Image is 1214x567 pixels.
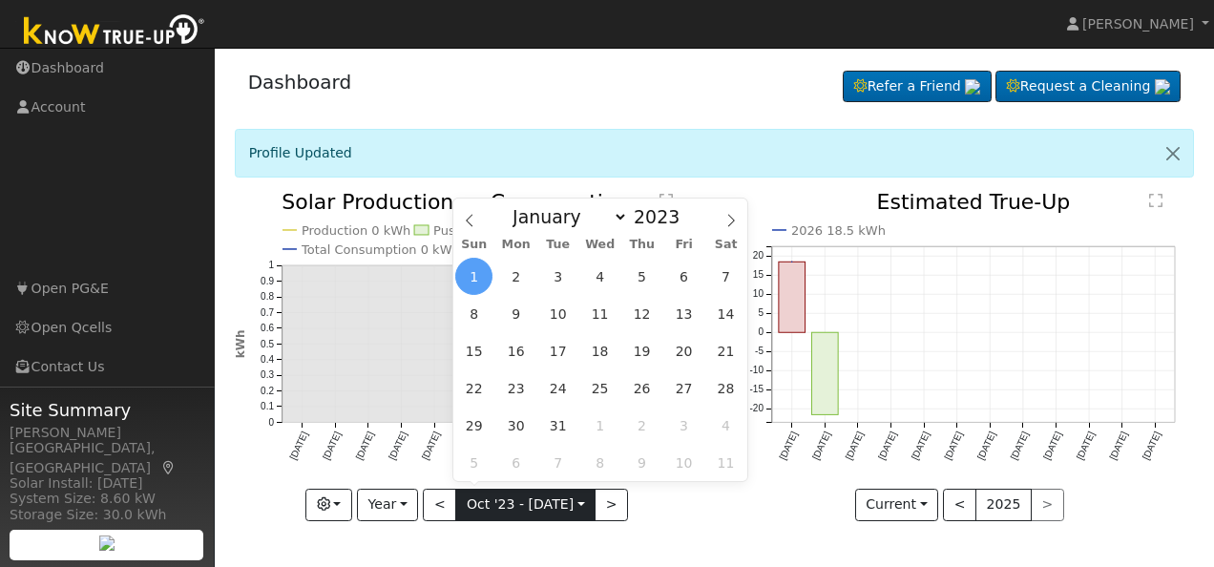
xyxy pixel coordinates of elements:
[261,306,274,317] text: 0.7
[353,430,375,461] text: [DATE]
[812,332,839,414] rect: onclick=""
[455,295,492,332] span: October 8, 2023
[455,332,492,369] span: October 15, 2023
[10,438,204,478] div: [GEOGRAPHIC_DATA], [GEOGRAPHIC_DATA]
[581,295,618,332] span: October 11, 2023
[975,430,997,461] text: [DATE]
[1155,79,1170,94] img: retrieve
[750,365,764,375] text: -10
[623,407,660,444] span: November 2, 2023
[779,262,806,332] rect: onclick=""
[423,489,456,521] button: <
[910,430,931,461] text: [DATE]
[453,239,495,251] span: Sun
[791,223,886,238] text: 2026 18.5 kWh
[261,275,274,285] text: 0.9
[663,239,705,251] span: Fri
[539,444,576,481] span: November 7, 2023
[419,430,441,461] text: [DATE]
[497,332,534,369] span: October 16, 2023
[1009,430,1031,461] text: [DATE]
[539,258,576,295] span: October 3, 2023
[433,223,463,238] text: Push
[301,242,460,257] text: Total Consumption 0 kWh
[1141,430,1162,461] text: [DATE]
[268,260,274,270] text: 1
[495,239,537,251] span: Mon
[623,369,660,407] span: October 26, 2023
[995,71,1181,103] a: Request a Cleaning
[497,444,534,481] span: November 6, 2023
[234,329,247,358] text: kWh
[537,239,579,251] span: Tue
[665,258,702,295] span: October 6, 2023
[876,430,898,461] text: [DATE]
[261,369,274,380] text: 0.3
[581,407,618,444] span: November 1, 2023
[387,430,408,461] text: [DATE]
[758,326,764,337] text: 0
[503,205,628,228] select: Month
[581,332,618,369] span: October 18, 2023
[707,444,744,481] span: November 11, 2023
[753,288,764,299] text: 10
[282,190,686,214] text: Solar Production vs Consumption vs ...
[455,444,492,481] span: November 5, 2023
[975,489,1032,521] button: 2025
[160,460,178,475] a: Map
[539,295,576,332] span: October 10, 2023
[357,489,418,521] button: Year
[707,295,744,332] span: October 14, 2023
[877,190,1071,214] text: Estimated True-Up
[943,430,965,461] text: [DATE]
[753,269,764,280] text: 15
[707,332,744,369] span: October 21, 2023
[943,489,976,521] button: <
[753,250,764,261] text: 20
[628,206,697,227] input: Year
[539,407,576,444] span: October 31, 2023
[1082,16,1194,31] span: [PERSON_NAME]
[261,338,274,348] text: 0.5
[1108,430,1130,461] text: [DATE]
[10,473,204,493] div: Solar Install: [DATE]
[539,369,576,407] span: October 24, 2023
[855,489,939,521] button: Current
[750,384,764,394] text: -15
[595,489,628,521] button: >
[321,430,343,461] text: [DATE]
[261,385,274,395] text: 0.2
[10,489,204,509] div: System Size: 8.60 kW
[705,239,747,251] span: Sat
[750,403,764,413] text: -20
[843,71,992,103] a: Refer a Friend
[623,332,660,369] span: October 19, 2023
[665,332,702,369] span: October 20, 2023
[261,291,274,302] text: 0.8
[790,260,794,263] circle: onclick=""
[539,332,576,369] span: October 17, 2023
[581,369,618,407] span: October 25, 2023
[261,401,274,411] text: 0.1
[665,295,702,332] span: October 13, 2023
[623,444,660,481] span: November 9, 2023
[581,444,618,481] span: November 8, 2023
[1075,430,1097,461] text: [DATE]
[261,323,274,333] text: 0.6
[707,258,744,295] span: October 7, 2023
[455,369,492,407] span: October 22, 2023
[455,489,596,521] button: Oct '23 - [DATE]
[10,505,204,525] div: Storage Size: 30.0 kWh
[1041,430,1063,461] text: [DATE]
[844,430,866,461] text: [DATE]
[10,397,204,423] span: Site Summary
[665,369,702,407] span: October 27, 2023
[14,10,215,53] img: Know True-Up
[455,407,492,444] span: October 29, 2023
[497,295,534,332] span: October 9, 2023
[707,407,744,444] span: November 4, 2023
[248,71,352,94] a: Dashboard
[99,535,115,551] img: retrieve
[1153,130,1193,177] button: Close
[581,258,618,295] span: October 4, 2023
